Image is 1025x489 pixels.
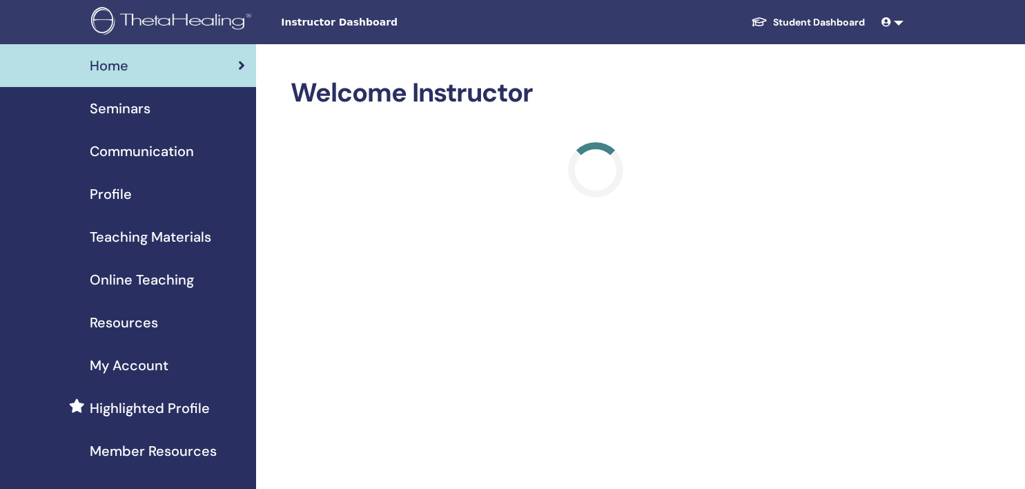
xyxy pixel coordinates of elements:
span: Profile [90,184,132,204]
span: Home [90,55,128,76]
span: My Account [90,355,168,376]
span: Online Teaching [90,269,194,290]
img: logo.png [91,7,256,38]
span: Member Resources [90,441,217,461]
h2: Welcome Instructor [291,77,901,109]
span: Seminars [90,98,150,119]
span: Communication [90,141,194,162]
span: Highlighted Profile [90,398,210,419]
a: Student Dashboard [740,10,876,35]
span: Resources [90,312,158,333]
span: Instructor Dashboard [281,15,488,30]
span: Teaching Materials [90,227,211,247]
img: graduation-cap-white.svg [751,16,768,28]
